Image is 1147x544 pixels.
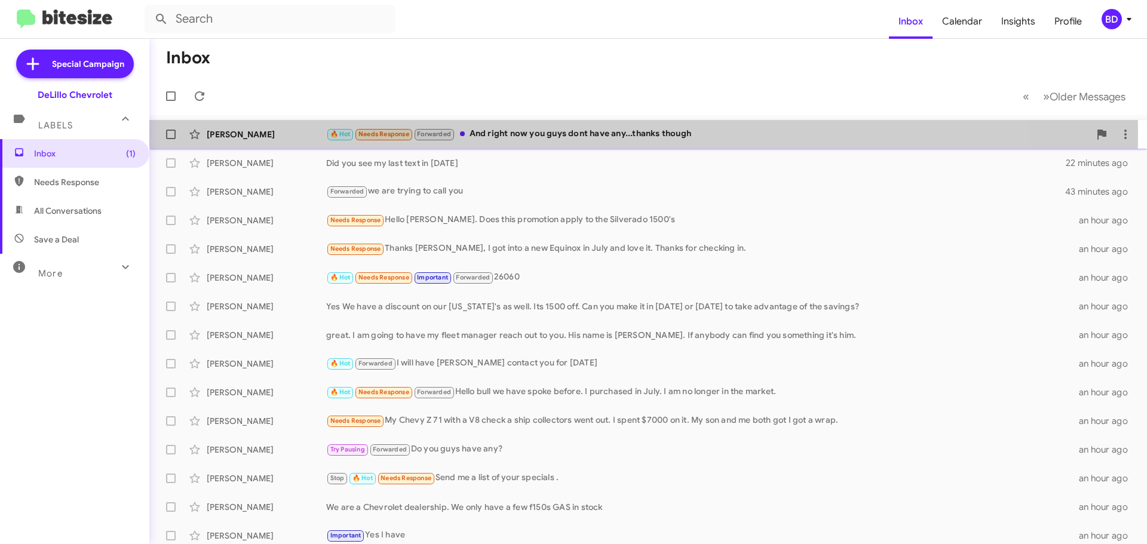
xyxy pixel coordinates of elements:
div: an hour ago [1079,501,1137,513]
span: Needs Response [330,216,381,224]
div: an hour ago [1079,329,1137,341]
div: [PERSON_NAME] [207,501,326,513]
span: » [1043,89,1050,104]
div: [PERSON_NAME] [207,214,326,226]
a: Profile [1045,4,1091,39]
span: More [38,268,63,279]
span: « [1023,89,1029,104]
span: 🔥 Hot [330,388,351,396]
div: great. I am going to have my fleet manager reach out to you. His name is [PERSON_NAME]. If anybod... [326,329,1079,341]
span: Try Pausing [330,445,365,453]
button: BD [1091,9,1134,29]
span: Needs Response [358,388,409,396]
div: [PERSON_NAME] [207,157,326,169]
button: Previous [1016,84,1036,109]
div: 22 minutes ago [1066,157,1137,169]
div: an hour ago [1079,444,1137,456]
div: [PERSON_NAME] [207,186,326,198]
span: Forwarded [453,272,493,284]
div: Do you guys have any? [326,442,1079,456]
a: Inbox [889,4,933,39]
div: 26060 [326,271,1079,284]
span: Important [417,273,448,281]
div: an hour ago [1079,386,1137,398]
span: Forwarded [415,129,454,140]
a: Calendar [933,4,992,39]
div: My Chevy Z 71 with a V8 check a ship collectors went out. I spent $7000 on it. My son and me both... [326,414,1079,428]
button: Next [1036,84,1133,109]
span: All Conversations [34,205,102,217]
a: Insights [992,4,1045,39]
div: Hello [PERSON_NAME]. Does this promotion apply to the Silverado 1500's [326,213,1079,227]
div: [PERSON_NAME] [207,358,326,370]
div: Send me a list of your specials . [326,471,1079,485]
div: an hour ago [1079,415,1137,427]
div: And right now you guys dont have any...thanks though [326,127,1090,141]
div: [PERSON_NAME] [207,329,326,341]
span: Forwarded [370,444,410,456]
input: Search [145,5,395,33]
nav: Page navigation example [1016,84,1133,109]
div: an hour ago [1079,358,1137,370]
div: We are a Chevrolet dealership. We only have a few f150s GAS in stock [326,501,1079,513]
span: Needs Response [381,474,431,482]
span: Stop [330,474,345,482]
span: Inbox [34,147,136,159]
span: Forwarded [355,358,395,370]
div: an hour ago [1079,214,1137,226]
span: (1) [126,147,136,159]
div: [PERSON_NAME] [207,243,326,255]
span: Forwarded [327,186,367,198]
div: I will have [PERSON_NAME] contact you for [DATE] [326,356,1079,370]
span: 🔥 Hot [352,474,373,482]
span: Labels [38,120,73,131]
div: DeLillo Chevrolet [38,89,112,101]
span: 🔥 Hot [330,130,351,138]
div: an hour ago [1079,530,1137,542]
div: [PERSON_NAME] [207,444,326,456]
div: [PERSON_NAME] [207,386,326,398]
span: 🔥 Hot [330,273,351,281]
div: [PERSON_NAME] [207,300,326,312]
div: 43 minutes ago [1066,186,1137,198]
div: Yes I have [326,528,1079,542]
div: [PERSON_NAME] [207,272,326,284]
div: [PERSON_NAME] [207,472,326,484]
div: [PERSON_NAME] [207,415,326,427]
div: Yes We have a discount on our [US_STATE]'s as well. Its 1500 off. Can you make it in [DATE] or [D... [326,300,1079,312]
span: Needs Response [358,273,409,281]
div: an hour ago [1079,472,1137,484]
span: Needs Response [358,130,409,138]
a: Special Campaign [16,50,134,78]
span: Forwarded [415,387,454,398]
div: we are trying to call you [326,185,1066,198]
span: Important [330,531,361,539]
h1: Inbox [166,48,210,67]
div: an hour ago [1079,300,1137,312]
span: Special Campaign [52,58,124,70]
span: Save a Deal [34,233,79,245]
div: Thanks [PERSON_NAME], I got into a new Equinox in July and love it. Thanks for checking in. [326,242,1079,256]
span: Needs Response [330,245,381,253]
div: Did you see my last text in [DATE] [326,157,1066,169]
span: 🔥 Hot [330,359,351,367]
span: Needs Response [330,417,381,425]
span: Needs Response [34,176,136,188]
div: BD [1102,9,1122,29]
div: an hour ago [1079,272,1137,284]
span: Older Messages [1050,90,1125,103]
div: an hour ago [1079,243,1137,255]
div: [PERSON_NAME] [207,530,326,542]
div: [PERSON_NAME] [207,128,326,140]
div: Hello bull we have spoke before. I purchased in July. I am no longer in the market. [326,385,1079,399]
